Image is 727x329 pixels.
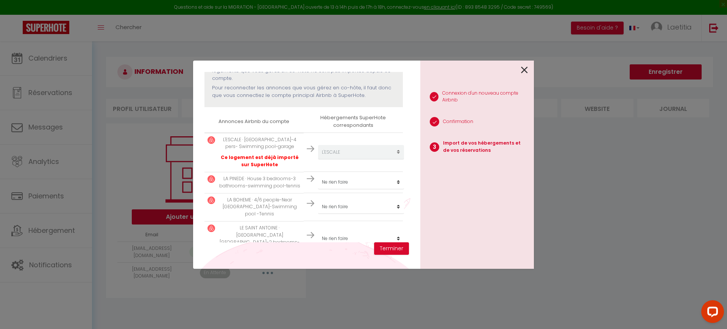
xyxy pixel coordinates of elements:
p: Connexion d'un nouveau compte Airbnb [442,90,528,104]
p: LE SAINT ANTOINE · [GEOGRAPHIC_DATA] [GEOGRAPHIC_DATA]-2 bedrooms-TerraceParking [219,225,301,253]
p: Ce logement est déjà importé sur SuperHote [219,154,301,168]
button: Terminer [374,242,409,255]
th: Annonces Airbnb du compte [204,111,304,133]
p: L'ESCALE · [GEOGRAPHIC_DATA]-4 pers- Swimming pool-garage [219,136,301,151]
p: Import de vos hébergements et de vos réservations [443,140,528,154]
p: LA PINEDE · House 3 bedrooms-3 bathrooms-swimming pool-tennis [219,175,301,190]
p: Pour reconnecter les annonces que vous gérez en co-hôte, il faut donc que vous connectiez le comp... [212,84,395,100]
p: Confirmation [443,118,473,125]
iframe: LiveChat chat widget [695,297,727,329]
p: LA BOHEME · 4/6 people-Near [GEOGRAPHIC_DATA]-Swimming pool -Tennis [219,196,301,218]
span: 3 [430,142,439,152]
th: Hébergements SuperHote correspondants [304,111,403,133]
